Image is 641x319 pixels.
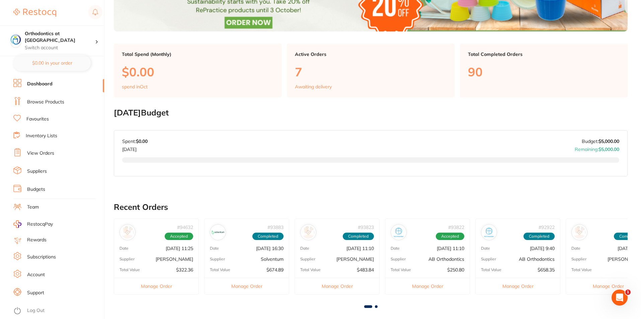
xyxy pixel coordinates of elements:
img: Henry Schein Halas [302,226,315,239]
p: Date [119,246,129,251]
button: Manage Order [114,278,198,294]
p: # 93823 [358,225,374,230]
a: Log Out [27,307,45,314]
strong: $5,000.00 [598,146,619,152]
p: [PERSON_NAME] [156,256,193,262]
a: Inventory Lists [26,133,57,139]
p: [DATE] 9:40 [530,246,555,251]
p: Active Orders [295,52,447,57]
img: AB Orthodontics [392,226,405,239]
button: Manage Order [385,278,470,294]
p: Supplier [119,257,135,261]
a: Support [27,290,44,296]
p: # 94632 [177,225,193,230]
p: Total Completed Orders [468,52,620,57]
img: Restocq Logo [13,9,56,17]
p: Supplier [210,257,225,261]
p: Date [391,246,400,251]
h2: Recent Orders [114,203,628,212]
p: [DATE] 11:10 [437,246,464,251]
p: Total Value [481,267,501,272]
p: $250.80 [447,267,464,272]
button: Manage Order [295,278,379,294]
button: Manage Order [476,278,560,294]
p: $0.00 [122,65,273,79]
p: # 93883 [267,225,284,230]
p: Total Value [391,267,411,272]
span: Accepted [165,233,193,240]
iframe: Intercom live chat [612,290,628,306]
p: Budget: [582,139,619,144]
p: Date [571,246,580,251]
span: Completed [343,233,374,240]
span: Completed [524,233,555,240]
img: Orthodontics at Penrith [10,34,21,45]
a: Restocq Logo [13,5,56,20]
button: $0.00 in your order [13,55,91,71]
p: Total Value [210,267,230,272]
p: Supplier [391,257,406,261]
p: Total Spend (Monthly) [122,52,273,57]
img: Henry Schein Halas [121,226,134,239]
p: Total Value [571,267,592,272]
p: Supplier [481,257,496,261]
h2: [DATE] Budget [114,108,628,117]
img: RestocqPay [13,220,21,228]
span: Completed [252,233,284,240]
p: $674.89 [266,267,284,272]
p: # 92922 [539,225,555,230]
button: Log Out [13,306,102,316]
a: Budgets [27,186,45,193]
p: Solventum [261,256,284,262]
p: 7 [295,65,447,79]
a: Browse Products [27,99,64,105]
p: [PERSON_NAME] [336,256,374,262]
span: RestocqPay [27,221,53,228]
img: Solventum [212,226,224,239]
span: Accepted [436,233,464,240]
p: Date [300,246,309,251]
p: Date [481,246,490,251]
h4: Orthodontics at Penrith [25,30,95,44]
a: Total Completed Orders90 [460,44,628,98]
a: Active Orders7Awaiting delivery [287,44,455,98]
p: Switch account [25,45,95,51]
a: Subscriptions [27,254,56,260]
strong: $5,000.00 [598,138,619,144]
p: $658.35 [538,267,555,272]
p: Spent: [122,139,148,144]
p: [DATE] 11:10 [346,246,374,251]
a: RestocqPay [13,220,53,228]
p: [DATE] 11:25 [166,246,193,251]
img: AB Orthodontics [483,226,495,239]
p: AB Orthodontics [428,256,464,262]
span: 1 [625,290,631,295]
p: [DATE] [122,144,148,152]
p: AB Orthodontics [519,256,555,262]
strong: $0.00 [136,138,148,144]
a: Account [27,271,45,278]
button: Manage Order [205,278,289,294]
a: Favourites [26,116,49,123]
img: Adam Dental [573,226,586,239]
p: spend in Oct [122,84,148,89]
p: [DATE] 16:30 [256,246,284,251]
p: $322.36 [176,267,193,272]
p: Total Value [300,267,321,272]
p: Awaiting delivery [295,84,332,89]
p: $483.84 [357,267,374,272]
p: Supplier [300,257,315,261]
p: # 93822 [448,225,464,230]
a: Dashboard [27,81,53,87]
a: Rewards [27,237,47,243]
p: Total Value [119,267,140,272]
p: Remaining: [575,144,619,152]
p: Supplier [571,257,586,261]
a: Suppliers [27,168,47,175]
p: 90 [468,65,620,79]
a: Team [27,204,39,211]
p: Date [210,246,219,251]
a: Total Spend (Monthly)$0.00spend inOct [114,44,282,98]
a: View Orders [27,150,54,157]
